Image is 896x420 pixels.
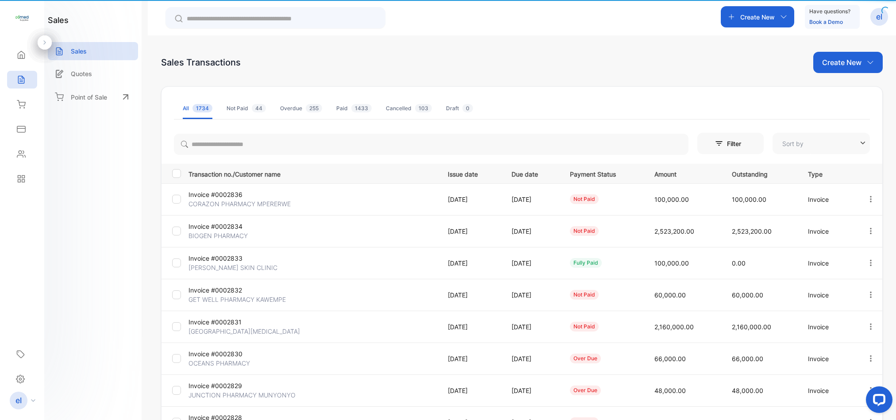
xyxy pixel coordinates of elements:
div: not paid [570,322,599,331]
a: Sales [48,42,138,60]
button: Create New [813,52,883,73]
h1: sales [48,14,69,26]
p: Invoice #0002833 [188,254,271,263]
span: 1433 [351,104,372,112]
p: Invoice [808,386,848,395]
p: OCEANS PHARMACY [188,358,271,368]
p: [DATE] [511,290,552,300]
p: Have questions? [809,7,850,16]
p: Invoice [808,290,848,300]
p: [PERSON_NAME] SKIN CLINIC [188,263,277,272]
span: 48,000.00 [732,387,763,394]
p: Create New [822,57,861,68]
div: Not Paid [227,104,266,112]
iframe: LiveChat chat widget [859,383,896,420]
p: Type [808,168,848,179]
span: 1734 [192,104,212,112]
div: Cancelled [386,104,432,112]
div: Sales Transactions [161,56,241,69]
span: 100,000.00 [732,196,766,203]
div: not paid [570,226,599,236]
p: CORAZON PHARMACY MPERERWE [188,199,291,208]
button: Sort by [773,133,870,154]
p: Invoice #0002832 [188,285,271,295]
p: Payment Status [570,168,636,179]
p: Create New [740,12,775,22]
p: Invoice #0002830 [188,349,271,358]
p: Invoice #0002829 [188,381,271,390]
p: [GEOGRAPHIC_DATA][MEDICAL_DATA] [188,327,300,336]
div: Overdue [280,104,322,112]
p: [DATE] [511,354,552,363]
button: Create New [721,6,794,27]
div: fully paid [570,258,602,268]
button: el [870,6,888,27]
span: 255 [306,104,322,112]
div: over due [570,354,601,363]
span: 66,000.00 [732,355,763,362]
p: [DATE] [448,354,493,363]
p: Point of Sale [71,92,107,102]
p: Sales [71,46,87,56]
p: [DATE] [448,322,493,331]
p: Invoice #0002836 [188,190,271,199]
p: [DATE] [511,227,552,236]
span: 60,000.00 [654,291,686,299]
p: [DATE] [448,290,493,300]
div: not paid [570,290,599,300]
p: Amount [654,168,714,179]
span: 0 [462,104,473,112]
p: Invoice [808,258,848,268]
span: 100,000.00 [654,196,689,203]
p: Sort by [782,139,804,148]
p: JUNCTION PHARMACY MUNYONYO [188,390,296,400]
a: Book a Demo [809,19,843,25]
p: el [15,395,22,406]
span: 0.00 [732,259,746,267]
p: [DATE] [448,195,493,204]
span: 2,523,200.00 [654,227,694,235]
p: [DATE] [511,258,552,268]
p: GET WELL PHARMACY KAWEMPE [188,295,286,304]
p: Invoice #0002831 [188,317,271,327]
p: [DATE] [448,386,493,395]
p: [DATE] [511,386,552,395]
span: 44 [252,104,266,112]
span: 2,523,200.00 [732,227,772,235]
p: Invoice [808,322,848,331]
p: el [876,11,882,23]
p: Quotes [71,69,92,78]
img: logo [15,12,29,25]
p: Issue date [448,168,493,179]
a: Quotes [48,65,138,83]
p: Invoice #0002834 [188,222,271,231]
p: Transaction no./Customer name [188,168,437,179]
span: 66,000.00 [654,355,686,362]
p: BIOGEN PHARMACY [188,231,271,240]
p: [DATE] [448,227,493,236]
div: not paid [570,194,599,204]
span: 2,160,000.00 [654,323,694,331]
p: Invoice [808,354,848,363]
p: [DATE] [511,195,552,204]
p: [DATE] [511,322,552,331]
span: 100,000.00 [654,259,689,267]
span: 2,160,000.00 [732,323,771,331]
a: Point of Sale [48,87,138,107]
span: 48,000.00 [654,387,686,394]
p: Due date [511,168,552,179]
p: [DATE] [448,258,493,268]
div: Paid [336,104,372,112]
p: Invoice [808,195,848,204]
p: Invoice [808,227,848,236]
span: 60,000.00 [732,291,763,299]
div: over due [570,385,601,395]
p: Outstanding [732,168,790,179]
span: 103 [415,104,432,112]
div: All [183,104,212,112]
div: Draft [446,104,473,112]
